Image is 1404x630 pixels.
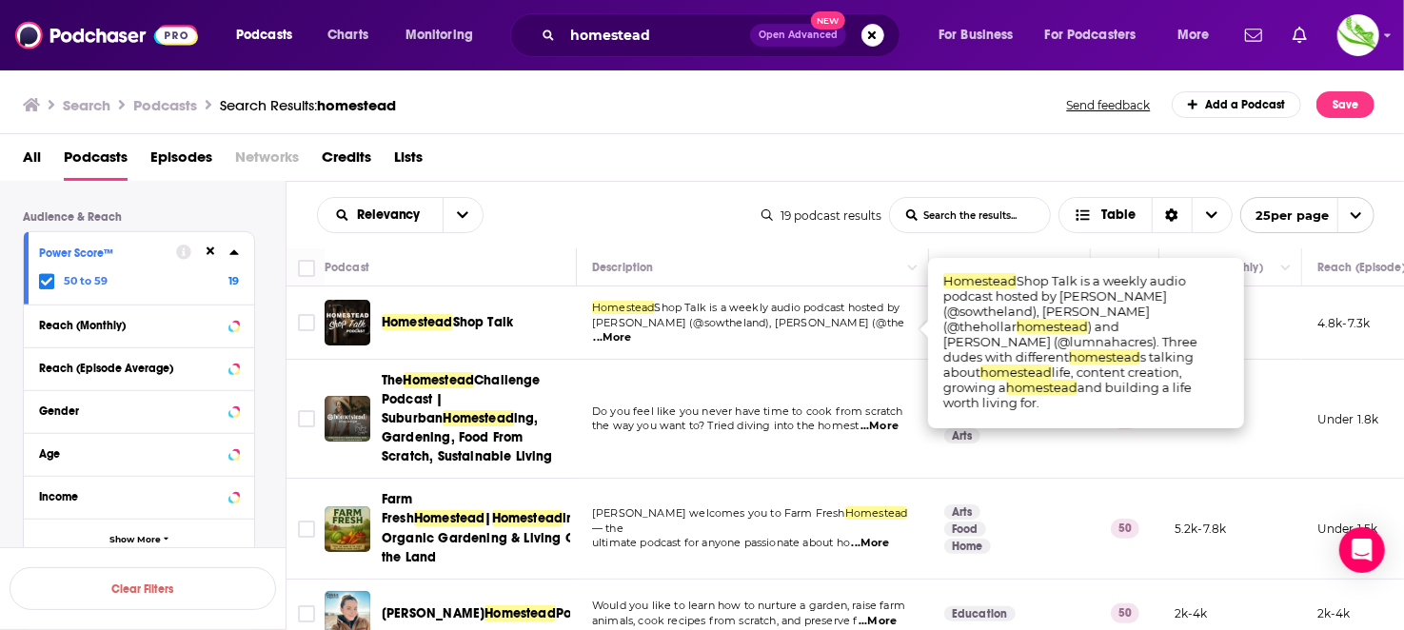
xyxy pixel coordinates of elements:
[63,96,110,114] h3: Search
[24,519,254,561] button: Show More
[1172,91,1302,118] a: Add a Podcast
[1177,22,1210,49] span: More
[1339,527,1385,573] div: Open Intercom Messenger
[235,142,299,181] span: Networks
[39,404,223,418] div: Gender
[1275,257,1297,280] button: Column Actions
[220,96,396,114] div: Search Results:
[1164,20,1234,50] button: open menu
[133,96,197,114] h3: Podcasts
[943,349,1194,380] span: s talking about
[528,13,919,57] div: Search podcasts, credits, & more...
[322,142,371,181] span: Credits
[484,510,491,526] span: |
[1061,97,1157,113] button: Send feedback
[39,484,239,508] button: Income
[228,274,239,287] span: 19
[327,22,368,49] span: Charts
[325,396,370,442] img: The Homestead Challenge Podcast | Suburban Homesteading, Gardening, Food From Scratch, Sustainabl...
[1045,22,1137,49] span: For Podcasters
[592,301,655,314] span: Homestead
[382,372,541,426] span: Challenge Podcast | Suburban
[943,319,1197,364] span: ) and [PERSON_NAME] (@lumnahacres). Three dudes with different
[382,604,570,623] a: [PERSON_NAME]HomesteadPodcast
[1102,208,1137,222] span: Table
[1058,197,1233,233] h2: Choose View
[759,30,838,40] span: Open Advanced
[1152,198,1192,232] div: Sort Direction
[592,256,653,279] div: Description
[298,314,315,331] span: Toggle select row
[382,314,453,330] span: Homestead
[944,606,1016,621] a: Education
[443,410,514,426] span: Homestead
[39,447,223,461] div: Age
[655,301,900,314] span: Shop Talk is a weekly audio podcast hosted by
[1106,256,1133,279] div: Power Score
[39,442,239,465] button: Age
[382,490,570,566] a: Farm FreshHomestead|Homesteading, Organic Gardening & Living Off the Land
[39,490,223,503] div: Income
[1317,521,1378,537] p: Under 1.5k
[15,17,198,53] a: Podchaser - Follow, Share and Rate Podcasts
[39,246,164,260] div: Power Score™
[382,372,404,388] span: The
[1337,14,1379,56] button: Show profile menu
[357,208,427,222] span: Relevancy
[484,605,556,621] span: Homestead
[944,256,1003,279] div: Categories
[592,506,845,520] span: [PERSON_NAME] welcomes you to Farm Fresh
[1337,14,1379,56] img: User Profile
[1317,605,1351,621] p: 2k-4k
[811,11,845,30] span: New
[1006,380,1078,395] span: homestead
[939,22,1014,49] span: For Business
[298,605,315,622] span: Toggle select row
[1033,20,1164,50] button: open menu
[318,208,443,222] button: open menu
[414,510,485,526] span: Homestead
[1069,349,1140,364] span: homestead
[1175,521,1227,537] p: 5.2k-7.8k
[761,208,881,223] div: 19 podcast results
[64,142,128,181] a: Podcasts
[943,380,1192,410] span: and building a life worth living for.
[382,410,553,464] span: ing, Gardening, Food From Scratch, Sustainable Living
[39,319,223,332] div: Reach (Monthly)
[394,142,423,181] a: Lists
[925,20,1038,50] button: open menu
[325,506,370,552] a: Farm Fresh Homestead | Homesteading, Organic Gardening & Living Off the Land
[1317,411,1379,427] p: Under 1.8k
[944,428,980,443] a: Arts
[492,510,564,526] span: Homestead
[980,364,1052,380] span: homestead
[10,567,276,610] button: Clear Filters
[325,256,369,279] div: Podcast
[39,240,176,264] button: Power Score™
[39,356,239,380] button: Reach (Episode Average)
[1063,257,1086,280] button: Column Actions
[901,257,924,280] button: Column Actions
[150,142,212,181] span: Episodes
[298,410,315,427] span: Toggle select row
[852,536,890,551] span: ...More
[325,300,370,345] a: Homestead Shop Talk
[64,274,108,287] span: 50 to 59
[1240,197,1374,233] button: open menu
[404,372,475,388] span: Homestead
[23,210,255,224] p: Audience & Reach
[1175,605,1208,621] p: 2k-4k
[317,197,484,233] h2: Choose List sort
[1317,315,1371,331] p: 4.8k-7.3k
[563,20,750,50] input: Search podcasts, credits, & more...
[594,330,632,345] span: ...More
[845,506,908,520] span: Homestead
[392,20,498,50] button: open menu
[592,614,858,627] span: animals, cook recipes from scratch, and preserve f
[1241,201,1330,230] span: 25 per page
[943,364,1182,395] span: life, content creation, growing a
[39,399,239,423] button: Gender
